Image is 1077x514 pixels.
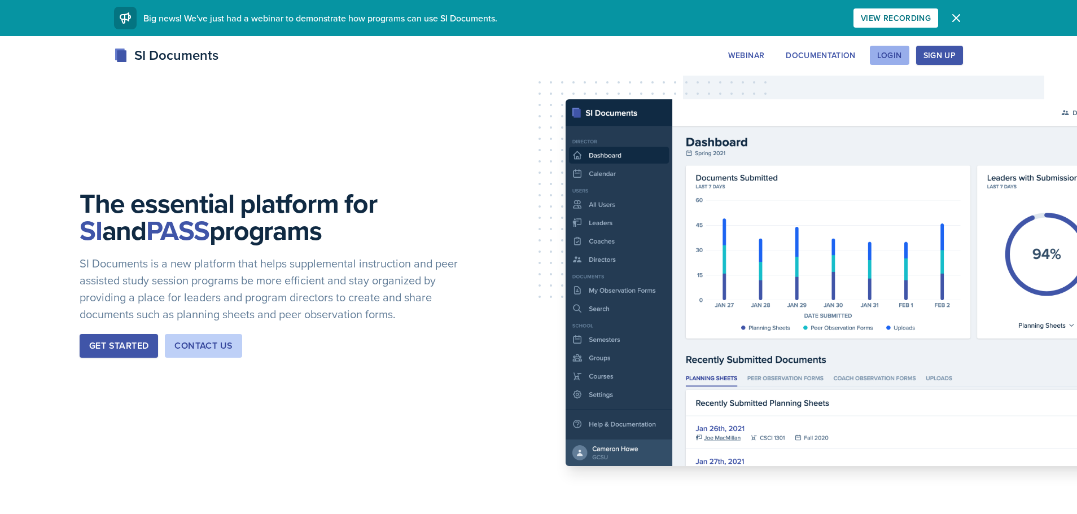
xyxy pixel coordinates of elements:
[853,8,938,28] button: View Recording
[80,334,158,358] button: Get Started
[861,14,931,23] div: View Recording
[89,339,148,353] div: Get Started
[877,51,902,60] div: Login
[778,46,863,65] button: Documentation
[165,334,242,358] button: Contact Us
[923,51,956,60] div: Sign Up
[728,51,764,60] div: Webinar
[143,12,497,24] span: Big news! We've just had a webinar to demonstrate how programs can use SI Documents.
[174,339,233,353] div: Contact Us
[721,46,772,65] button: Webinar
[870,46,909,65] button: Login
[786,51,856,60] div: Documentation
[114,45,218,65] div: SI Documents
[916,46,963,65] button: Sign Up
